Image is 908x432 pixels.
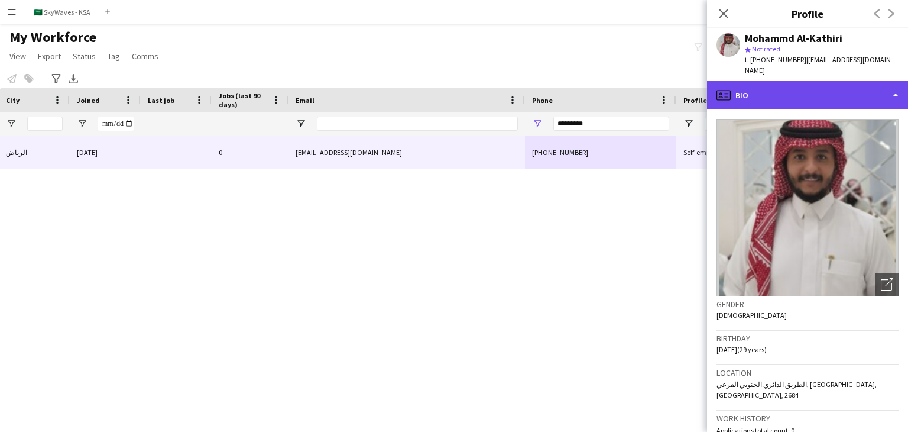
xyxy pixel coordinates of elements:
a: Export [33,49,66,64]
div: Open photos pop-in [875,273,899,296]
input: Phone Filter Input [553,117,669,131]
span: Tag [108,51,120,62]
input: Profile Filter Input [705,117,745,131]
div: Bio [707,81,908,109]
div: 0 [212,136,288,169]
h3: Work history [716,413,899,424]
h3: Location [716,367,899,378]
span: City [6,96,20,105]
h3: Birthday [716,333,899,344]
span: [DATE] (29 years) [716,345,767,354]
h3: Profile [707,6,908,21]
span: | [EMAIL_ADDRESS][DOMAIN_NAME] [745,55,894,75]
span: Email [296,96,314,105]
span: Phone [532,96,553,105]
button: Open Filter Menu [532,118,543,129]
button: Open Filter Menu [296,118,306,129]
app-action-btn: Advanced filters [49,72,63,86]
a: Comms [127,49,163,64]
span: Comms [132,51,158,62]
span: Jobs (last 90 days) [219,91,267,109]
a: Status [68,49,100,64]
span: View [9,51,26,62]
div: Self-employed Crew [676,136,752,169]
span: [DEMOGRAPHIC_DATA] [716,311,787,320]
input: City Filter Input [27,117,63,131]
span: Not rated [752,44,780,53]
span: My Workforce [9,28,96,46]
span: t. [PHONE_NUMBER] [745,55,806,64]
span: Joined [77,96,100,105]
button: 🇸🇦 SkyWaves - KSA [24,1,100,24]
h3: Gender [716,299,899,310]
button: Open Filter Menu [6,118,17,129]
span: Status [73,51,96,62]
input: Email Filter Input [317,117,518,131]
div: [EMAIL_ADDRESS][DOMAIN_NAME] [288,136,525,169]
a: Tag [103,49,125,64]
span: Last job [148,96,174,105]
button: Open Filter Menu [77,118,87,129]
app-action-btn: Export XLSX [66,72,80,86]
a: View [5,49,31,64]
span: الطريق الدائري الجنوبي الفرعي, [GEOGRAPHIC_DATA], [GEOGRAPHIC_DATA], 2684 [716,380,877,399]
span: Export [38,51,61,62]
button: Open Filter Menu [683,118,694,129]
div: Mohammd Al-Kathiri [745,33,842,44]
input: Joined Filter Input [98,117,134,131]
span: Profile [683,96,707,105]
div: [PHONE_NUMBER] [525,136,676,169]
img: Crew avatar or photo [716,119,899,296]
div: [DATE] [70,136,141,169]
